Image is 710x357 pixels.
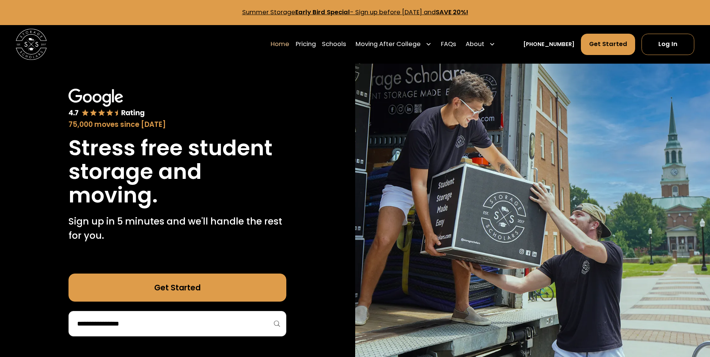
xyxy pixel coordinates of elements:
[463,33,499,55] div: About
[642,34,694,55] a: Log In
[68,89,145,118] img: Google 4.7 star rating
[322,33,346,55] a: Schools
[271,33,289,55] a: Home
[68,136,286,207] h1: Stress free student storage and moving.
[68,119,286,130] div: 75,000 moves since [DATE]
[441,33,456,55] a: FAQs
[16,29,47,60] img: Storage Scholars main logo
[16,29,47,60] a: home
[353,33,435,55] div: Moving After College
[68,214,286,242] p: Sign up in 5 minutes and we'll handle the rest for you.
[356,40,421,49] div: Moving After College
[295,8,350,16] strong: Early Bird Special
[581,34,636,55] a: Get Started
[296,33,316,55] a: Pricing
[68,274,286,302] a: Get Started
[466,40,484,49] div: About
[436,8,468,16] strong: SAVE 20%!
[242,8,468,16] a: Summer StorageEarly Bird Special- Sign up before [DATE] andSAVE 20%!
[523,40,575,49] a: [PHONE_NUMBER]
